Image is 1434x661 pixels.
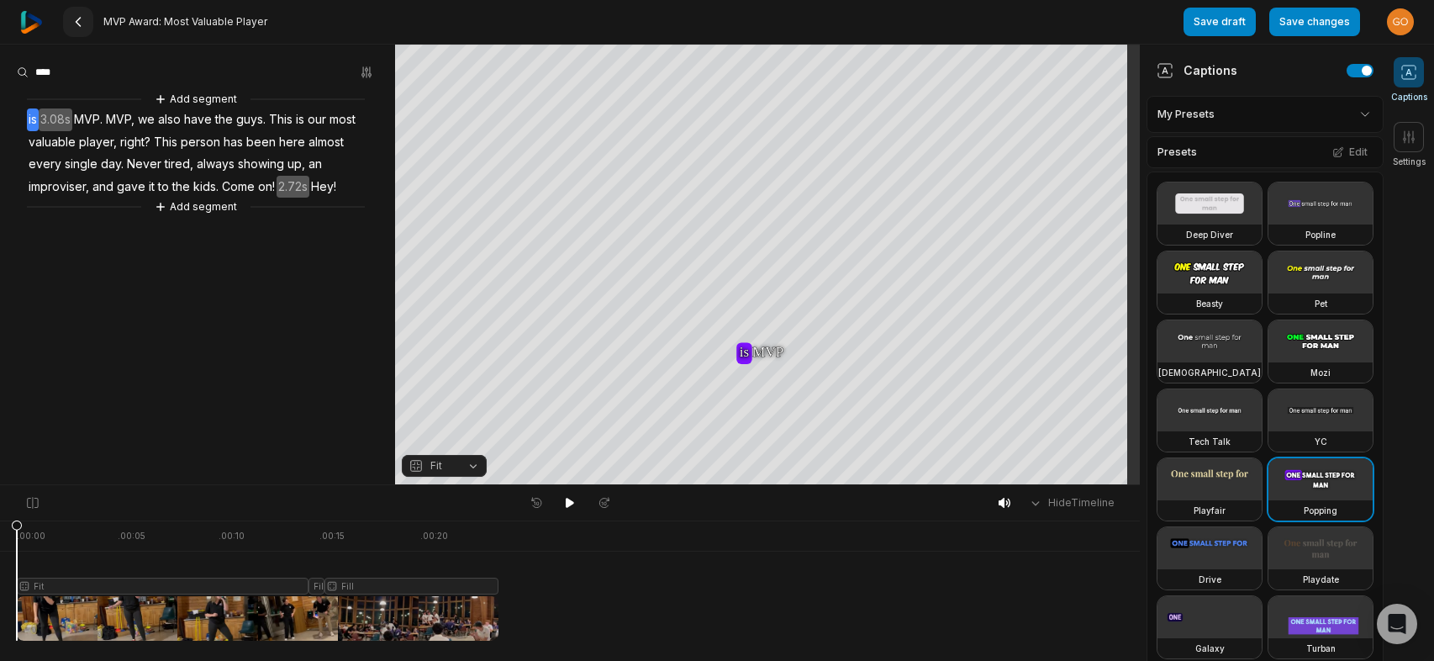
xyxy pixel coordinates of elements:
span: and [91,176,115,198]
div: My Presets [1147,96,1384,133]
div: Captions [1157,61,1237,79]
h3: Drive [1199,573,1221,586]
button: Save changes [1269,8,1360,36]
span: right? [119,131,152,154]
span: up, [286,153,307,176]
span: is [294,108,306,131]
span: day. [99,153,125,176]
button: Edit [1327,141,1373,163]
span: improviser, [27,176,91,198]
span: This [152,131,179,154]
span: is [27,108,39,131]
button: Fit [402,455,487,477]
span: every [27,153,63,176]
span: Come [220,176,256,198]
span: have [182,108,214,131]
h3: Mozi [1310,366,1331,379]
span: player, [77,131,119,154]
button: Add segment [151,198,240,216]
button: Add segment [151,90,240,108]
h3: Playfair [1194,504,1226,517]
span: This [267,108,294,131]
span: Captions [1391,91,1427,103]
span: single [63,153,99,176]
span: gave [115,176,147,198]
span: Settings [1393,156,1426,168]
h3: Popping [1304,504,1337,517]
span: we [136,108,156,131]
span: showing [236,153,286,176]
span: to [156,176,171,198]
h3: Deep Diver [1186,228,1233,241]
span: always [195,153,236,176]
span: it [147,176,156,198]
span: has [222,131,245,154]
span: 3.08s [39,108,72,131]
span: the [171,176,192,198]
button: Captions [1391,57,1427,103]
h3: Pet [1315,297,1327,310]
span: valuable [27,131,77,154]
span: kids. [192,176,220,198]
span: MVP Award: Most Valuable Player [103,15,267,29]
span: MVP. [72,108,104,131]
span: also [156,108,182,131]
span: person [179,131,222,154]
span: 2.72s [277,176,309,198]
span: here [277,131,307,154]
span: on! [256,176,277,198]
span: been [245,131,277,154]
img: reap [20,11,43,34]
span: Fit [430,458,442,473]
h3: Beasty [1196,297,1223,310]
span: most [328,108,357,131]
h3: Turban [1306,642,1336,655]
h3: Playdate [1303,573,1339,586]
h3: Popline [1305,228,1336,241]
span: almost [307,131,345,154]
span: an [307,153,324,176]
div: Open Intercom Messenger [1377,604,1417,644]
h3: [DEMOGRAPHIC_DATA] [1158,366,1261,379]
span: guys. [235,108,267,131]
button: Save draft [1184,8,1256,36]
span: tired, [163,153,195,176]
span: the [214,108,235,131]
h3: Tech Talk [1189,435,1231,448]
button: HideTimeline [1023,490,1120,516]
h3: Galaxy [1195,642,1225,655]
button: Settings [1393,122,1426,168]
span: Never [125,153,163,176]
div: Presets [1147,136,1384,168]
h3: YC [1315,435,1327,448]
span: our [306,108,328,131]
span: MVP, [104,108,136,131]
span: Hey! [309,176,338,198]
